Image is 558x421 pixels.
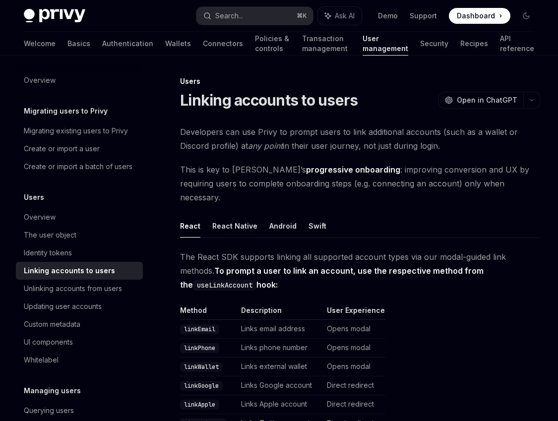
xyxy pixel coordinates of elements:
[363,32,408,56] a: User management
[180,125,540,153] span: Developers can use Privy to prompt users to link additional accounts (such as a wallet or Discord...
[237,305,323,320] th: Description
[16,262,143,280] a: Linking accounts to users
[16,280,143,298] a: Unlinking accounts from users
[24,354,59,366] div: Whitelabel
[180,214,200,238] button: React
[457,11,495,21] span: Dashboard
[378,11,398,21] a: Demo
[318,7,362,25] button: Ask AI
[24,247,72,259] div: Identity tokens
[237,395,323,414] td: Links Apple account
[460,32,488,56] a: Recipes
[180,343,219,353] code: linkPhone
[24,191,44,203] h5: Users
[500,32,534,56] a: API reference
[24,74,56,86] div: Overview
[24,9,85,23] img: dark logo
[24,265,115,277] div: Linking accounts to users
[24,211,56,223] div: Overview
[196,7,312,25] button: Search...⌘K
[16,208,143,226] a: Overview
[323,305,385,320] th: User Experience
[24,318,80,330] div: Custom metadata
[180,163,540,204] span: This is key to [PERSON_NAME]’s : improving conversion and UX by requiring users to complete onboa...
[24,336,73,348] div: UI components
[323,395,385,414] td: Direct redirect
[24,301,102,312] div: Updating user accounts
[24,125,128,137] div: Migrating existing users to Privy
[16,244,143,262] a: Identity tokens
[518,8,534,24] button: Toggle dark mode
[180,76,540,86] div: Users
[335,11,355,21] span: Ask AI
[24,143,100,155] div: Create or import a user
[16,298,143,315] a: Updating user accounts
[24,229,76,241] div: The user object
[449,8,510,24] a: Dashboard
[302,32,351,56] a: Transaction management
[24,161,132,173] div: Create or import a batch of users
[16,158,143,176] a: Create or import a batch of users
[255,32,290,56] a: Policies & controls
[180,324,219,334] code: linkEmail
[24,385,81,397] h5: Managing users
[457,95,517,105] span: Open in ChatGPT
[420,32,448,56] a: Security
[165,32,191,56] a: Wallets
[24,405,74,417] div: Querying users
[180,381,223,391] code: linkGoogle
[203,32,243,56] a: Connectors
[180,250,540,292] span: The React SDK supports linking all supported account types via our modal-guided link methods.
[180,400,219,410] code: linkApple
[193,280,256,291] code: useLinkAccount
[309,214,326,238] button: Swift
[237,320,323,339] td: Links email address
[16,226,143,244] a: The user object
[180,362,223,372] code: linkWallet
[180,91,358,109] h1: Linking accounts to users
[67,32,90,56] a: Basics
[248,141,283,151] em: any point
[16,71,143,89] a: Overview
[297,12,307,20] span: ⌘ K
[16,351,143,369] a: Whitelabel
[16,140,143,158] a: Create or import a user
[102,32,153,56] a: Authentication
[237,339,323,358] td: Links phone number
[16,122,143,140] a: Migrating existing users to Privy
[323,339,385,358] td: Opens modal
[180,305,237,320] th: Method
[24,105,108,117] h5: Migrating users to Privy
[237,358,323,376] td: Links external wallet
[16,402,143,420] a: Querying users
[16,333,143,351] a: UI components
[16,315,143,333] a: Custom metadata
[212,214,257,238] button: React Native
[180,266,484,290] strong: To prompt a user to link an account, use the respective method from the hook:
[410,11,437,21] a: Support
[323,376,385,395] td: Direct redirect
[323,358,385,376] td: Opens modal
[24,32,56,56] a: Welcome
[269,214,297,238] button: Android
[323,320,385,339] td: Opens modal
[237,376,323,395] td: Links Google account
[215,10,243,22] div: Search...
[306,165,400,175] strong: progressive onboarding
[24,283,122,295] div: Unlinking accounts from users
[438,92,523,109] button: Open in ChatGPT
